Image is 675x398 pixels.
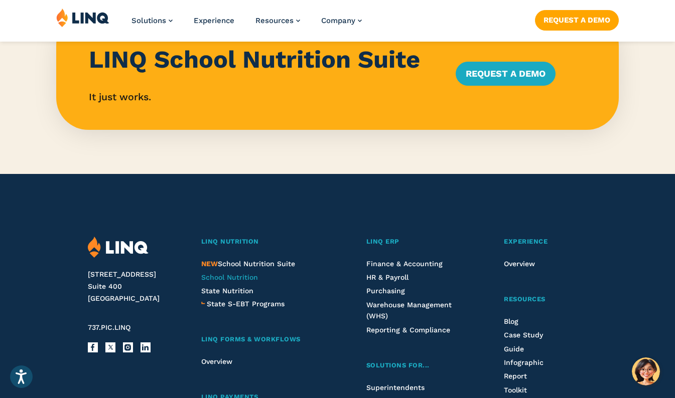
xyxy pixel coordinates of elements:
[504,238,548,245] span: Experience
[504,237,587,247] a: Experience
[632,357,660,385] button: Hello, have a question? Let’s chat.
[141,342,151,352] a: LinkedIn
[321,16,355,25] span: Company
[89,90,438,104] p: It just works.
[88,323,130,331] span: 737.PIC.LINQ
[504,317,518,325] a: Blog
[201,260,295,268] a: NEWSchool Nutrition Suite
[366,237,467,247] a: LINQ ERP
[201,237,329,247] a: LINQ Nutrition
[366,383,425,391] a: Superintendents
[255,16,294,25] span: Resources
[88,237,149,258] img: LINQ | K‑12 Software
[504,386,527,394] a: Toolkit
[504,260,535,268] a: Overview
[366,238,399,245] span: LINQ ERP
[194,16,234,25] a: Experience
[504,295,546,303] span: Resources
[366,273,409,281] a: HR & Payroll
[201,260,295,268] span: School Nutrition Suite
[89,46,438,74] h3: LINQ School Nutrition Suite
[535,8,619,30] nav: Button Navigation
[504,358,544,366] a: Infographic
[255,16,300,25] a: Resources
[504,331,543,339] a: Case Study
[201,238,259,245] span: LINQ Nutrition
[201,334,329,345] a: LINQ Forms & Workflows
[366,301,452,320] a: Warehouse Management (WHS)
[321,16,362,25] a: Company
[88,342,98,352] a: Facebook
[504,345,524,353] a: Guide
[131,16,173,25] a: Solutions
[207,298,285,309] a: State S-EBT Programs
[131,16,166,25] span: Solutions
[201,273,258,281] a: School Nutrition
[105,342,115,352] a: X
[366,326,450,334] a: Reporting & Compliance
[201,335,301,343] span: LINQ Forms & Workflows
[366,260,443,268] a: Finance & Accounting
[201,287,253,295] a: State Nutrition
[504,294,587,305] a: Resources
[535,10,619,30] a: Request a Demo
[504,372,527,380] a: Report
[201,260,218,268] span: NEW
[131,8,362,41] nav: Primary Navigation
[456,62,556,86] a: Request a Demo
[123,342,133,352] a: Instagram
[366,287,405,295] a: Purchasing
[56,8,109,27] img: LINQ | K‑12 Software
[88,269,184,304] address: [STREET_ADDRESS] Suite 400 [GEOGRAPHIC_DATA]
[207,300,285,308] span: State S-EBT Programs
[201,357,232,365] a: Overview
